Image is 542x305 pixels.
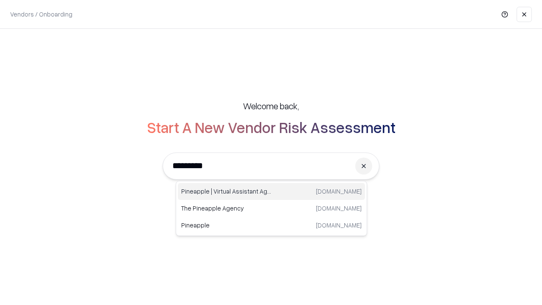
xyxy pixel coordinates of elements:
h5: Welcome back, [243,100,299,112]
h2: Start A New Vendor Risk Assessment [147,119,395,136]
p: Pineapple [181,221,271,230]
p: [DOMAIN_NAME] [316,221,362,230]
p: Pineapple | Virtual Assistant Agency [181,187,271,196]
p: [DOMAIN_NAME] [316,187,362,196]
div: Suggestions [176,181,367,236]
p: Vendors / Onboarding [10,10,72,19]
p: The Pineapple Agency [181,204,271,213]
p: [DOMAIN_NAME] [316,204,362,213]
